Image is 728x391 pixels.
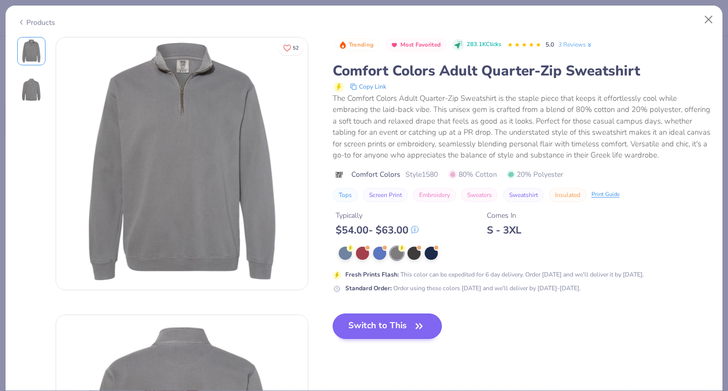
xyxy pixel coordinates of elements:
button: Badge Button [334,38,379,52]
div: The Comfort Colors Adult Quarter-Zip Sweatshirt is the staple piece that keeps it effortlessly co... [333,93,711,161]
span: 5.0 [545,41,554,49]
img: Most Favorited sort [390,41,398,49]
button: Embroidery [413,188,456,202]
div: $ 54.00 - $ 63.00 [336,224,419,237]
span: 283.1K Clicks [467,41,501,49]
button: Switch to This [333,314,442,339]
a: 3 Reviews [558,40,593,49]
span: Style 1580 [405,169,438,180]
button: Sweaters [461,188,498,202]
div: 5.0 Stars [507,37,541,53]
button: Sweatshirt [503,188,544,202]
strong: Standard Order : [345,284,392,292]
img: Front [19,39,43,63]
img: brand logo [333,171,346,179]
img: Back [19,77,43,102]
button: Close [699,10,718,29]
button: Screen Print [363,188,408,202]
img: Front [56,37,308,290]
div: Print Guide [591,190,620,199]
span: 20% Polyester [507,169,563,180]
button: Insulated [549,188,586,202]
strong: Fresh Prints Flash : [345,270,399,279]
span: Most Favorited [400,42,441,48]
div: Order using these colors [DATE] and we'll deliver by [DATE]-[DATE]. [345,284,581,293]
span: Trending [349,42,374,48]
div: S - 3XL [487,224,521,237]
button: Badge Button [385,38,446,52]
div: This color can be expedited for 6 day delivery. Order [DATE] and we'll deliver it by [DATE]. [345,270,644,279]
span: Comfort Colors [351,169,400,180]
button: copy to clipboard [347,81,389,93]
div: Typically [336,210,419,221]
div: Products [17,17,55,28]
div: Comfort Colors Adult Quarter-Zip Sweatshirt [333,61,711,81]
span: 80% Cotton [449,169,497,180]
button: Like [279,41,303,55]
button: Tops [333,188,358,202]
img: Trending sort [339,41,347,49]
span: 52 [293,46,299,51]
div: Comes In [487,210,521,221]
